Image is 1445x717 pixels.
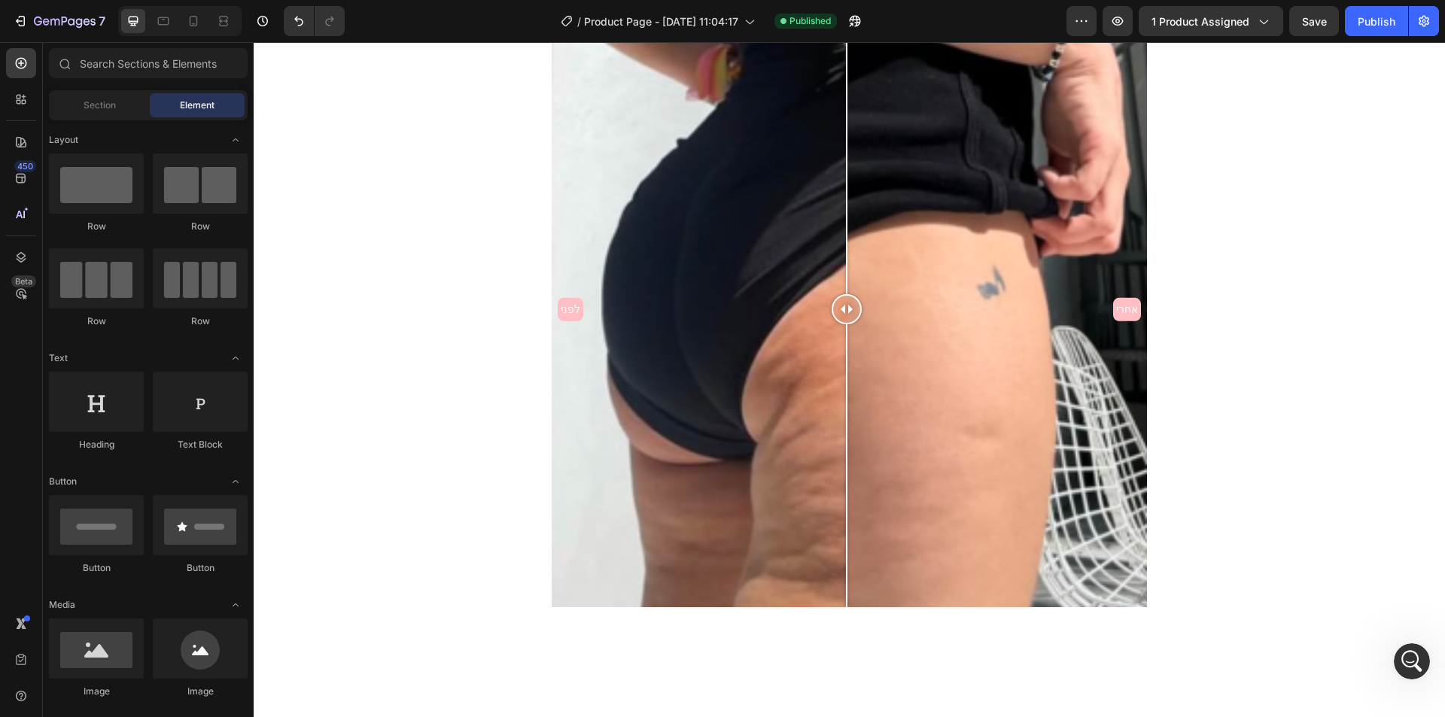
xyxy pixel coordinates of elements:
input: Search Sections & Elements [49,48,248,78]
span: Button [49,475,77,488]
button: Save [1289,6,1339,36]
button: Home [236,6,264,35]
span: Save [1302,15,1327,28]
iframe: Intercom live chat [1394,643,1430,679]
span: Media [49,598,75,612]
span: / [577,14,581,29]
span: Element [180,99,214,112]
div: Undo/Redo [284,6,345,36]
span: 1 product assigned [1151,14,1249,29]
div: Kindly try this and let me know if you need further assistance. [24,67,235,96]
button: Start recording [96,493,108,505]
div: [PERSON_NAME] • 10h ago [24,439,148,448]
span: Toggle open [224,469,248,494]
span: Product Page - [DATE] 11:04:17 [584,14,738,29]
div: Image [49,685,144,698]
div: Row [49,314,144,328]
button: Emoji picker [23,493,35,505]
div: Hello there! I hope your day is treating you well. It's [PERSON_NAME] from GemPages, reaching out... [12,138,247,436]
div: Image [153,685,248,698]
span: Layout [49,133,78,147]
div: Button [153,561,248,575]
span: Section [84,99,116,112]
span: Toggle open [224,128,248,152]
textarea: Message… [13,461,288,487]
div: לפני [304,256,330,278]
button: Upload attachment [71,493,84,505]
div: ​ [24,369,235,384]
div: Publish [1358,14,1395,29]
div: ​ [24,191,235,206]
iframe: Design area [254,42,1445,717]
div: ​﻿(Friendly reminder: This chat will be automatically closed in the next 24 hours if we don't rec... [24,383,235,427]
span: Published [789,14,831,28]
img: Profile image for Abraham [43,8,67,32]
button: 1 product assigned [1139,6,1283,36]
a: [URL][DOMAIN_NAME] [79,46,196,58]
div: Row [153,314,248,328]
div: Beta [11,275,36,287]
div: I would like to follow up with you regarding our ongoing case. Have you had an opportunity to rev... [24,206,235,324]
div: Close [264,6,291,33]
button: 7 [6,6,112,36]
div: [DATE] [12,117,289,138]
button: go back [10,6,38,35]
span: Toggle open [224,593,248,617]
div: Abraham says… [12,138,289,463]
button: Gif picker [47,493,59,505]
span: Toggle open [224,346,248,370]
p: 7 [99,12,105,30]
div: Text Block [153,438,248,451]
p: Active 11h ago [73,19,146,34]
button: Publish [1345,6,1408,36]
div: Heading [49,438,144,451]
span: Text [49,351,68,365]
button: Send a message… [258,487,282,511]
div: Row [49,220,144,233]
div: Button [49,561,144,575]
div: Row [153,220,248,233]
div: Looking forward to hearing from you soon! [24,339,235,368]
h1: [PERSON_NAME] [73,8,171,19]
div: Hello there! I hope your day is treating you well. It's [PERSON_NAME] from GemPages, reaching out... [24,147,235,191]
div: 450 [14,160,36,172]
div: אחרי [859,256,887,278]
